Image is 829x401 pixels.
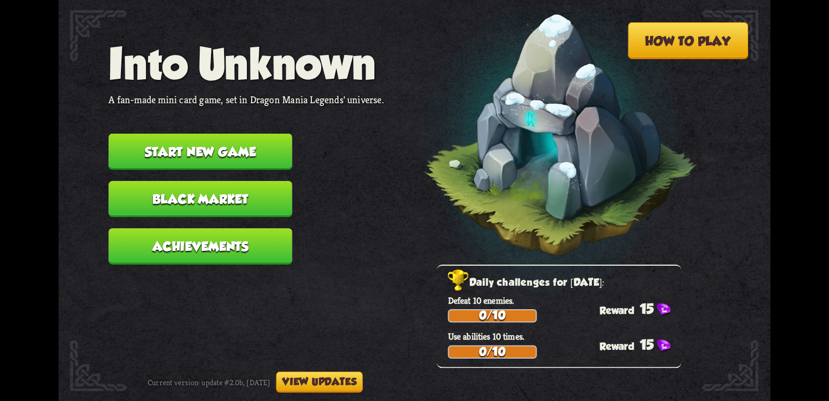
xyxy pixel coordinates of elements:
h2: Daily challenges for [DATE]: [448,274,682,292]
div: 15 [600,337,681,353]
button: How to play [628,22,748,59]
div: 0/10 [449,347,536,358]
button: View updates [276,372,363,393]
button: Achievements [109,228,292,265]
p: Defeat 10 enemies. [448,295,682,306]
button: Black Market [109,181,292,217]
p: A fan-made mini card game, set in Dragon Mania Legends' universe. [109,93,384,106]
h1: Into Unknown [109,39,384,87]
button: Start new game [109,134,292,170]
div: 15 [600,300,681,317]
div: Current version: update #2.0b, [DATE] [148,372,363,393]
div: 0/10 [449,310,536,322]
p: Use abilities 10 times. [448,331,682,343]
img: Golden_Trophy_Icon.png [448,270,470,292]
